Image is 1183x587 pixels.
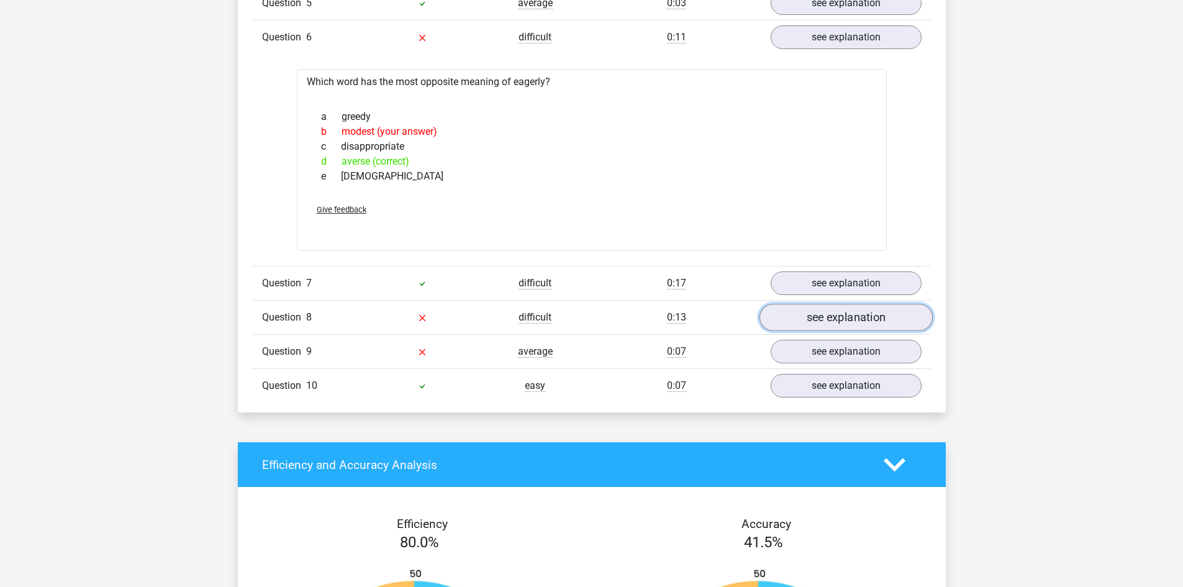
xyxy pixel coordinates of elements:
span: c [321,139,341,154]
span: a [321,109,342,124]
a: see explanation [771,340,922,363]
span: difficult [519,31,551,43]
a: see explanation [759,304,932,331]
span: 0:07 [667,380,686,392]
span: 80.0% [400,534,439,551]
h4: Efficiency and Accuracy Analysis [262,458,865,472]
span: 0:11 [667,31,686,43]
span: Question [262,378,306,393]
a: see explanation [771,374,922,398]
div: disappropriate [312,139,872,154]
div: [DEMOGRAPHIC_DATA] [312,169,872,184]
h4: Accuracy [606,517,927,531]
span: 0:13 [667,311,686,324]
a: see explanation [771,271,922,295]
span: 10 [306,380,317,391]
div: Which word has the most opposite meaning of eagerly? [297,69,887,251]
span: Give feedback [317,205,366,214]
div: modest (your answer) [312,124,872,139]
div: averse (correct) [312,154,872,169]
div: greedy [312,109,872,124]
span: difficult [519,311,551,324]
h4: Efficiency [262,517,582,531]
span: 0:07 [667,345,686,358]
span: Question [262,30,306,45]
span: 8 [306,311,312,323]
span: Question [262,344,306,359]
span: difficult [519,277,551,289]
span: Question [262,276,306,291]
span: 41.5% [744,534,783,551]
span: Question [262,310,306,325]
span: 0:17 [667,277,686,289]
span: 6 [306,31,312,43]
span: easy [525,380,545,392]
span: d [321,154,342,169]
span: b [321,124,342,139]
span: e [321,169,341,184]
span: 7 [306,277,312,289]
span: average [518,345,553,358]
a: see explanation [771,25,922,49]
span: 9 [306,345,312,357]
